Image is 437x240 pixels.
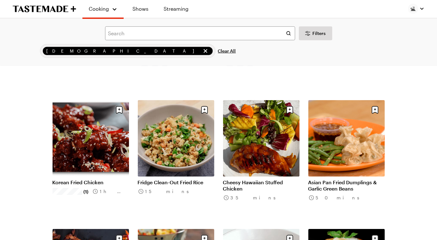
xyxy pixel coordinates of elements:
[89,6,109,12] span: Cooking
[218,48,236,54] span: Clear All
[13,5,76,13] a: To Tastemade Home Page
[199,104,210,116] button: Save recipe
[284,104,296,116] button: Save recipe
[408,4,418,14] img: Profile picture
[53,179,129,186] a: Korean Fried Chicken
[223,179,300,192] a: Cheesy Hawaiian Stuffed Chicken
[369,104,381,116] button: Save recipe
[47,48,201,54] span: [DEMOGRAPHIC_DATA]
[308,179,385,192] a: Asian Pan Fried Dumplings & Garlic Green Beans
[138,179,214,186] a: Fridge Clean-Out Fried Rice
[408,4,424,14] button: Profile picture
[299,26,332,40] button: Desktop filters
[218,44,236,58] button: Clear All
[202,48,209,54] button: remove Asian
[313,30,326,37] span: Filters
[113,104,125,116] button: Save recipe
[89,3,117,15] button: Cooking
